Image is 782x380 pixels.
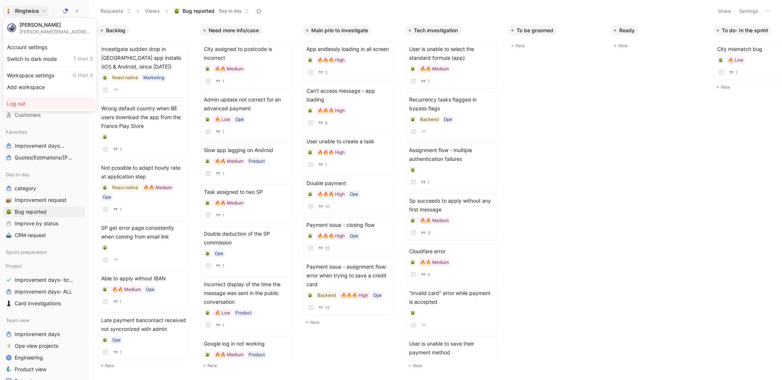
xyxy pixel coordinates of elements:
[19,29,93,34] div: [PERSON_NAME][EMAIL_ADDRESS][DOMAIN_NAME]
[3,18,97,111] div: RingtwiceRingtwice
[5,81,95,93] div: Add workspace
[73,72,93,78] span: G then S
[73,55,93,62] span: T then S
[5,53,95,64] div: Switch to dark mode
[5,69,95,81] div: Workspace settings
[5,97,95,109] div: Log out
[8,24,15,32] img: avatar
[19,22,93,28] div: [PERSON_NAME]
[5,41,95,53] div: Account settings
